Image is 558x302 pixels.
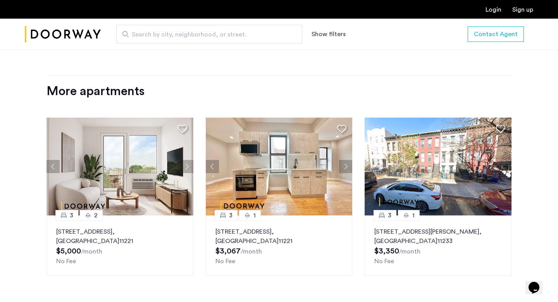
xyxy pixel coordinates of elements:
sub: /month [81,248,102,255]
span: $3,350 [374,247,399,255]
a: 31[STREET_ADDRESS][PERSON_NAME], [GEOGRAPHIC_DATA]11233No Fee [365,215,511,276]
img: dc6efc1f-24ba-4395-9182-45437e21be9a_638910303286578851.png [46,118,193,215]
span: 3 [70,211,73,220]
iframe: chat widget [525,271,550,294]
p: [STREET_ADDRESS] 11221 [56,227,184,246]
a: Registration [512,7,533,13]
span: 2 [94,211,98,220]
span: $3,067 [215,247,241,255]
sub: /month [399,248,420,255]
p: [STREET_ADDRESS][PERSON_NAME] 11233 [374,227,502,246]
button: Next apartment [339,160,352,173]
button: Show or hide filters [312,30,346,39]
a: Cazamio Logo [25,20,101,49]
img: dc6efc1f-24ba-4395-9182-45437e21be9a_638900864937742943.jpeg [206,118,353,215]
button: Previous apartment [46,160,60,173]
button: Next apartment [180,160,193,173]
a: 32[STREET_ADDRESS], [GEOGRAPHIC_DATA]11221No Fee [46,215,193,276]
span: 3 [229,211,232,220]
p: [STREET_ADDRESS] 11221 [215,227,343,246]
span: $5,000 [56,247,81,255]
span: No Fee [215,258,235,264]
span: No Fee [56,258,76,264]
img: dc6efc1f-24ba-4395-9182-45437e21be9a_638918213386408007.png [365,118,511,215]
button: Previous apartment [206,160,219,173]
span: 1 [253,211,256,220]
span: No Fee [374,258,394,264]
span: 3 [388,211,391,220]
sub: /month [241,248,262,255]
input: Apartment Search [116,25,302,43]
a: Login [486,7,501,13]
span: 1 [412,211,415,220]
div: More apartments [46,83,511,99]
button: button [468,26,524,42]
img: logo [25,20,101,49]
span: Search by city, neighborhood, or street. [132,30,281,39]
a: 31[STREET_ADDRESS], [GEOGRAPHIC_DATA]11221No Fee [206,215,353,276]
span: Contact Agent [474,30,518,39]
